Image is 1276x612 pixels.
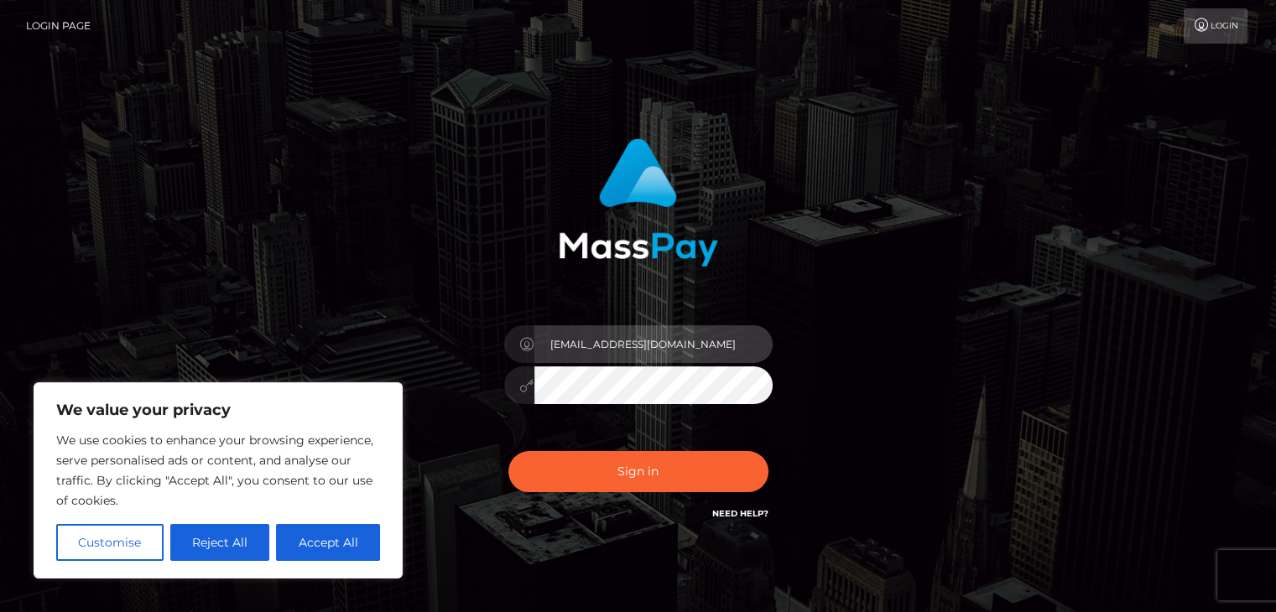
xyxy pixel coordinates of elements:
[559,138,718,267] img: MassPay Login
[56,524,164,561] button: Customise
[26,8,91,44] a: Login Page
[534,325,773,363] input: Username...
[34,382,403,578] div: We value your privacy
[508,451,768,492] button: Sign in
[1184,8,1247,44] a: Login
[276,524,380,561] button: Accept All
[712,508,768,519] a: Need Help?
[56,430,380,511] p: We use cookies to enhance your browsing experience, serve personalised ads or content, and analys...
[170,524,270,561] button: Reject All
[56,400,380,420] p: We value your privacy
